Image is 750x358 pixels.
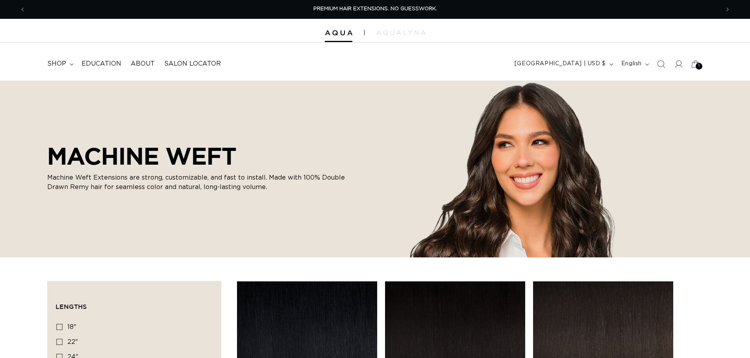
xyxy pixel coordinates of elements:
[47,60,66,68] span: shop
[515,60,606,68] span: [GEOGRAPHIC_DATA] | USD $
[47,142,346,170] h2: MACHINE WEFT
[617,57,652,72] button: English
[719,2,736,17] button: Next announcement
[47,173,346,192] p: Machine Weft Extensions are strong, customizable, and fast to install. Made with 100% Double Draw...
[43,55,77,73] summary: shop
[313,6,437,11] span: PREMIUM HAIR EXTENSIONS. NO GUESSWORK.
[164,60,221,68] span: Salon Locator
[77,55,126,73] a: Education
[325,30,352,36] img: Aqua Hair Extensions
[621,60,642,68] span: English
[159,55,226,73] a: Salon Locator
[14,2,31,17] button: Previous announcement
[67,339,78,345] span: 22"
[698,63,700,70] span: 1
[126,55,159,73] a: About
[67,324,76,330] span: 18"
[376,30,426,35] img: aqualyna.com
[81,60,121,68] span: Education
[56,289,213,318] summary: Lengths (0 selected)
[56,303,87,310] span: Lengths
[131,60,155,68] span: About
[652,55,670,73] summary: Search
[510,57,617,72] button: [GEOGRAPHIC_DATA] | USD $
